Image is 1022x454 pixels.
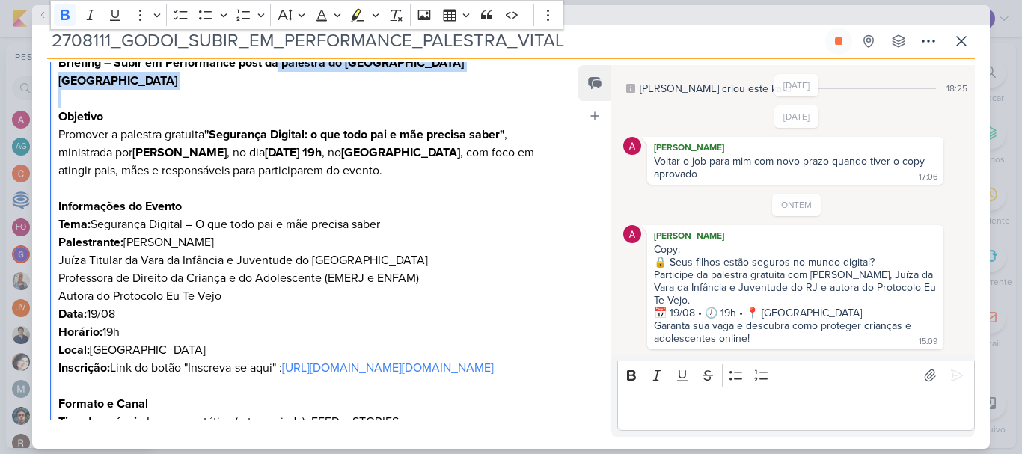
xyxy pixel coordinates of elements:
strong: Briefing – Subir em Performance post da palestra do [GEOGRAPHIC_DATA] [GEOGRAPHIC_DATA] [58,55,464,88]
a: [URL][DOMAIN_NAME][DOMAIN_NAME] [282,361,494,375]
strong: "Segurança Digital: o que todo pai e mãe precisa saber" [204,127,504,142]
strong: Local: [58,343,90,358]
p: 19/08 [58,305,561,323]
strong: [GEOGRAPHIC_DATA] [341,145,460,160]
p: Link do botão "Inscreva-se aqui" : [58,359,561,377]
p: [GEOGRAPHIC_DATA] [58,341,561,359]
div: [PERSON_NAME] [650,228,940,243]
div: 18:25 [946,82,967,95]
strong: [PERSON_NAME] [132,145,227,160]
div: Editor toolbar [617,361,975,390]
input: Kard Sem Título [47,28,822,55]
img: Alessandra Gomes [623,225,641,243]
strong: [DATE] 19h [265,145,322,160]
div: [PERSON_NAME] [650,140,940,155]
div: 15:09 [919,336,937,348]
p: Autora do Protocolo Eu Te Vejo [58,287,561,305]
img: Alessandra Gomes [623,137,641,155]
strong: Palestrante: [58,235,123,250]
strong: Inscrição: [58,361,110,375]
div: Voltar o job para mim com novo prazo quando tiver o copy aprovado [654,155,928,180]
strong: Horário: [58,325,102,340]
p: Imagem estática (arte enviada), FEED e STORIES [58,413,561,449]
p: Segurança Digital – O que todo pai e mãe precisa saber [58,215,561,233]
p: Promover a palestra gratuita , ministrada por , no dia , no , com foco em atingir pais, mães e re... [58,126,561,180]
strong: Data: [58,307,87,322]
div: Editor editing area: main [617,390,975,431]
p: 19h [58,323,561,341]
div: Copy: 🔒 Seus filhos estão seguros no mundo digital? Participe da palestra gratuita com [PERSON_NA... [654,243,939,345]
strong: Objetivo [58,109,103,124]
div: [PERSON_NAME] criou este kard [640,81,792,96]
p: [PERSON_NAME] [58,233,561,251]
p: Juíza Titular da Vara da Infância e Juventude do [GEOGRAPHIC_DATA] [58,251,561,269]
div: Parar relógio [833,35,845,47]
p: Professora de Direito da Criança e do Adolescente (EMERJ e ENFAM) [58,269,561,287]
strong: Informações do Evento [58,199,182,214]
strong: Formato e Canal [58,396,148,411]
div: 17:06 [919,171,937,183]
strong: Tipo de anúncio: [58,414,147,429]
strong: Tema: [58,217,91,232]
